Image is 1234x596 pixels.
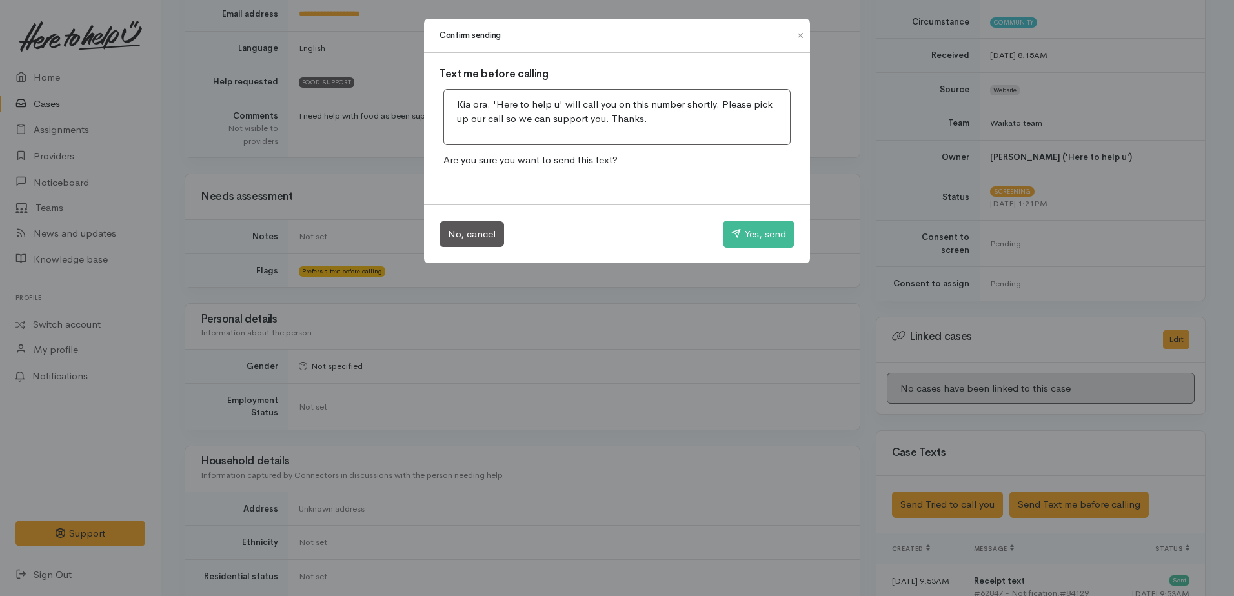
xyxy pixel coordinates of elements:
[440,221,504,248] button: No, cancel
[723,221,794,248] button: Yes, send
[457,97,777,126] p: Kia ora. 'Here to help u' will call you on this number shortly. Please pick up our call so we can...
[440,149,794,172] p: Are you sure you want to send this text?
[440,29,501,42] h1: Confirm sending
[790,28,811,43] button: Close
[440,68,794,81] h3: Text me before calling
